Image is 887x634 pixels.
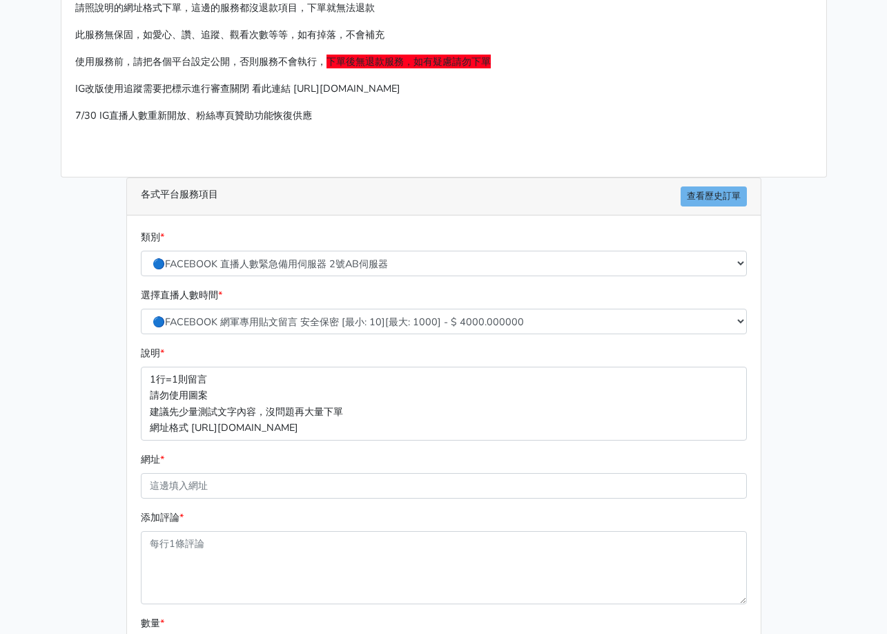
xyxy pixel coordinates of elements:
[75,27,812,43] p: 此服務無保固，如愛心、讚、追蹤、觀看次數等等，如有掉落，不會補充
[326,55,491,68] span: 下單後無退款服務，如有疑慮請勿下單
[141,510,184,526] label: 添加評論
[75,81,812,97] p: IG改版使用追蹤需要把標示進行審查關閉 看此連結 [URL][DOMAIN_NAME]
[141,452,164,468] label: 網址
[141,367,747,440] p: 1行=1則留言 請勿使用圖案 建議先少量測試文字內容，沒問題再大量下單 網址格式 [URL][DOMAIN_NAME]
[75,108,812,124] p: 7/30 IG直播人數重新開放、粉絲專頁贊助功能恢復供應
[75,54,812,70] p: 使用服務前，請把各個平台設定公開，否則服務不會執行，
[141,229,164,245] label: 類別
[141,615,164,631] label: 數量
[141,345,164,361] label: 說明
[141,473,747,499] input: 這邊填入網址
[141,287,222,303] label: 選擇直播人數時間
[127,178,761,215] div: 各式平台服務項目
[681,186,747,206] a: 查看歷史訂單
